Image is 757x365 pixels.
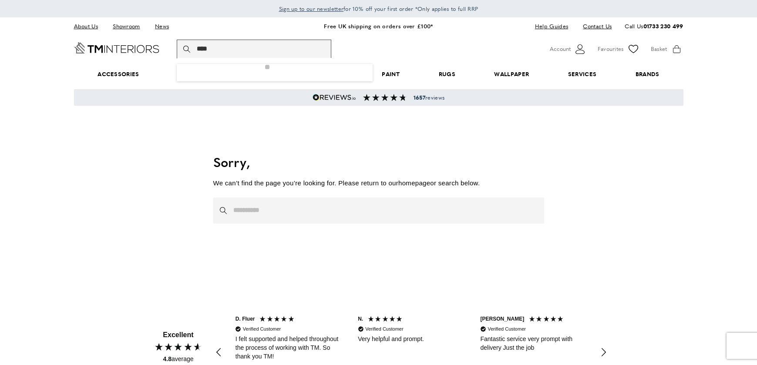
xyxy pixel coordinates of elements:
[213,178,544,188] p: We can’t find the page you’re looking for. Please return to our or search below.
[475,61,548,87] a: Wallpaper
[365,326,403,332] div: Verified Customer
[598,43,640,56] a: Favourites
[598,44,624,54] span: Favourites
[643,22,683,30] a: 01733 230 499
[236,335,342,361] div: I felt supported and helped throughout the process of working with TM. So thank you TM!
[106,20,146,32] a: Showroom
[593,342,614,363] div: REVIEWS.io Carousel Scroll Right
[259,315,297,325] div: 5 Stars
[358,315,363,323] div: N.
[550,44,571,54] span: Account
[363,61,419,87] a: Paint
[480,335,587,352] div: Fantastic service very prompt with delivery Just the job
[163,330,193,340] div: Excellent
[183,40,192,59] button: Search
[576,20,612,32] a: Contact Us
[163,355,171,362] span: 4.8
[313,94,356,101] img: Reviews.io 5 stars
[74,20,104,32] a: About Us
[279,4,344,13] a: Sign up to our newsletter
[78,61,158,87] span: Accessories
[528,20,575,32] a: Help Guides
[209,342,230,363] div: REVIEWS.io Carousel Scroll Left
[616,61,679,87] a: Brands
[548,61,616,87] a: Services
[163,355,193,364] div: average
[158,61,222,87] a: Fabrics
[419,61,475,87] a: Rugs
[324,22,433,30] a: Free UK shipping on orders over £100*
[367,315,405,325] div: 5 Stars
[74,42,159,54] a: Go to Home page
[488,326,525,332] div: Verified Customer
[363,94,407,101] img: Reviews section
[279,5,478,13] span: for 10% off your first order *Only applies to full RRP
[358,335,464,344] div: Very helpful and prompt.
[414,94,425,101] strong: 1657
[414,94,444,101] span: reviews
[243,326,281,332] div: Verified Customer
[236,315,255,323] div: D. Fluer
[528,315,566,325] div: 5 Stars
[480,315,524,323] div: [PERSON_NAME]
[213,153,544,171] h1: Sorry,
[154,342,203,352] div: 4.80 Stars
[220,198,229,224] button: Search
[398,179,430,187] a: homepage
[148,20,175,32] a: News
[279,5,344,13] span: Sign up to our newsletter
[625,22,683,31] p: Call Us
[550,43,587,56] button: Customer Account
